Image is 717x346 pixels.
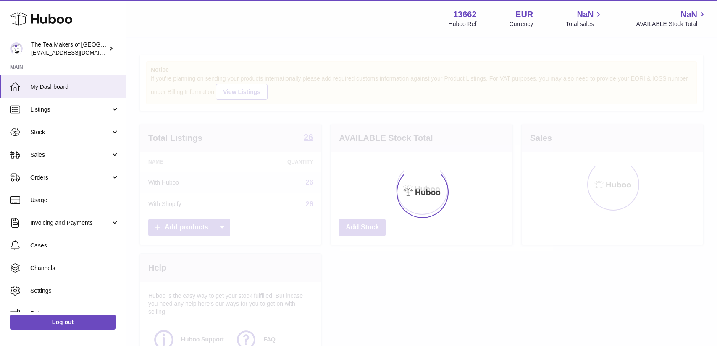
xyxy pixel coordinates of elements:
[449,20,477,28] div: Huboo Ref
[10,42,23,55] img: tea@theteamakers.co.uk
[31,49,123,56] span: [EMAIL_ADDRESS][DOMAIN_NAME]
[566,20,603,28] span: Total sales
[510,20,533,28] div: Currency
[30,196,119,204] span: Usage
[636,20,707,28] span: AVAILABLE Stock Total
[10,315,116,330] a: Log out
[566,9,603,28] a: NaN Total sales
[30,287,119,295] span: Settings
[680,9,697,20] span: NaN
[31,41,107,57] div: The Tea Makers of [GEOGRAPHIC_DATA]
[30,128,110,136] span: Stock
[30,106,110,114] span: Listings
[30,310,119,317] span: Returns
[453,9,477,20] strong: 13662
[30,219,110,227] span: Invoicing and Payments
[636,9,707,28] a: NaN AVAILABLE Stock Total
[30,264,119,272] span: Channels
[30,242,119,250] span: Cases
[577,9,594,20] span: NaN
[30,83,119,91] span: My Dashboard
[515,9,533,20] strong: EUR
[30,151,110,159] span: Sales
[30,174,110,182] span: Orders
